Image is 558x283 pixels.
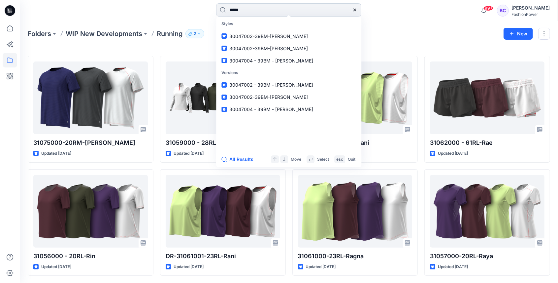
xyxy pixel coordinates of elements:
a: 31061000-23RL-Ragna [298,175,412,248]
a: DR-31061001-23RL-Rani [166,175,280,248]
p: Updated [DATE] [174,263,204,270]
p: Updated [DATE] [174,150,204,157]
a: 30047002-39BM-[PERSON_NAME] [217,91,360,103]
div: FashionPower [511,12,550,17]
p: 31075000-20RM-[PERSON_NAME] [33,138,148,147]
a: 31075000-20RM-Ron [33,61,148,134]
p: Updated [DATE] [438,263,468,270]
button: New [504,28,533,40]
button: 2 [185,29,204,38]
a: 30047002 - 39BM - [PERSON_NAME] [217,79,360,91]
p: DR-31061001-23RL-Rani [166,252,280,261]
a: 30047004 - 39BM - [PERSON_NAME] [217,55,360,67]
p: Updated [DATE] [438,150,468,157]
p: Versions [217,67,360,79]
a: WIP New Developments [66,29,142,38]
p: 31062000 - 61RL-Rae [430,138,544,147]
span: 30047002-39BM-[PERSON_NAME] [229,33,308,39]
p: Updated [DATE] [41,150,71,157]
p: Updated [DATE] [306,263,336,270]
span: 30047004 - 39BM - [PERSON_NAME] [229,106,313,112]
p: Move [291,156,301,163]
p: Select [317,156,329,163]
p: Quit [348,156,355,163]
span: 30047002 - 39BM - [PERSON_NAME] [229,82,313,88]
p: 31057000-20RL-Raya [430,252,544,261]
a: 31057000-20RL-Raya [430,175,544,248]
a: 30047002-39BM-[PERSON_NAME] [217,42,360,55]
p: Running [157,29,183,38]
a: Folders [28,29,51,38]
a: 30047004 - 39BM - [PERSON_NAME] [217,103,360,115]
span: 30047004 - 39BM - [PERSON_NAME] [229,58,313,63]
p: esc [336,156,343,163]
a: 31062000 - 61RL-Rae [430,61,544,134]
p: Styles [217,18,360,30]
div: BC [497,5,509,17]
p: 31056000 - 20RL-Rin [33,252,148,261]
p: 31061000-23RL-Ragna [298,252,412,261]
p: 31059000 - 28RL - Rozy [166,138,280,147]
p: Updated [DATE] [41,263,71,270]
button: All Results [221,155,258,163]
a: 31056000 - 20RL-Rin [33,175,148,248]
a: 31059000 - 28RL - Rozy [166,61,280,134]
p: 2 [194,30,196,37]
span: 99+ [483,6,493,11]
span: 30047002-39BM-[PERSON_NAME] [229,94,308,100]
a: 30047002-39BM-[PERSON_NAME] [217,30,360,42]
div: [PERSON_NAME] [511,4,550,12]
span: 30047002-39BM-[PERSON_NAME] [229,46,308,51]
